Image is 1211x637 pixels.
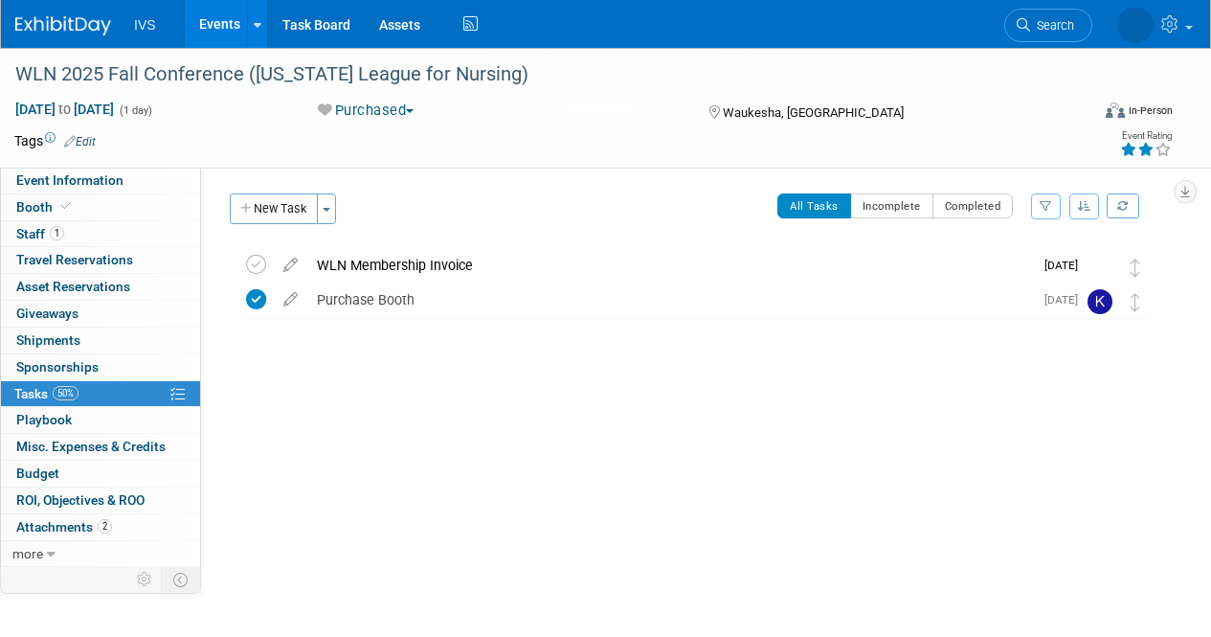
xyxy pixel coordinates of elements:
[50,226,64,240] span: 1
[723,105,904,120] span: Waukesha, [GEOGRAPHIC_DATA]
[16,359,99,375] span: Sponsorships
[1,247,200,273] a: Travel Reservations
[1120,131,1172,141] div: Event Rating
[1,461,200,487] a: Budget
[16,519,112,535] span: Attachments
[1131,259,1140,277] i: Move task
[16,466,59,481] span: Budget
[61,201,71,212] i: Booth reservation complete
[777,193,851,218] button: All Tasks
[12,546,43,561] span: more
[932,193,1014,218] button: Completed
[1,514,200,540] a: Attachments2
[1,354,200,380] a: Sponsorships
[1030,18,1074,33] span: Search
[118,104,152,117] span: (1 day)
[1117,7,1154,43] img: Carrie Rhoads
[230,193,318,224] button: New Task
[1,381,200,407] a: Tasks50%
[9,57,1074,92] div: WLN 2025 Fall Conference ([US_STATE] League for Nursing)
[64,135,96,148] a: Edit
[16,306,78,321] span: Giveaways
[134,17,156,33] span: IVS
[850,193,933,218] button: Incomplete
[14,131,96,150] td: Tags
[16,226,64,241] span: Staff
[16,252,133,267] span: Travel Reservations
[15,16,111,35] img: ExhibitDay
[16,492,145,508] span: ROI, Objectives & ROO
[1003,100,1173,128] div: Event Format
[1044,293,1088,307] span: [DATE]
[14,386,78,401] span: Tasks
[1,434,200,460] a: Misc. Expenses & Credits
[274,291,307,308] a: edit
[16,332,80,348] span: Shipments
[14,101,115,118] span: [DATE] [DATE]
[1,541,200,567] a: more
[53,386,78,400] span: 50%
[56,102,74,117] span: to
[1,221,200,247] a: Staff1
[1,301,200,327] a: Giveaways
[274,257,307,274] a: edit
[16,172,123,188] span: Event Information
[307,249,1033,282] div: WLN Membership Invoice
[1107,193,1139,218] a: Refresh
[1,194,200,220] a: Booth
[16,412,72,427] span: Playbook
[98,519,112,534] span: 2
[1088,255,1112,280] img: Carrie Rhoads
[1088,289,1112,314] img: Kate Wroblewski
[1,168,200,193] a: Event Information
[16,199,75,215] span: Booth
[311,101,421,121] button: Purchased
[16,439,166,454] span: Misc. Expenses & Credits
[1128,103,1173,118] div: In-Person
[1,328,200,353] a: Shipments
[1,274,200,300] a: Asset Reservations
[1,407,200,433] a: Playbook
[1,488,200,513] a: ROI, Objectives & ROO
[307,284,1033,316] div: Purchase Booth
[1106,102,1125,118] img: Format-Inperson.png
[1131,293,1140,311] i: Move task
[1044,259,1088,272] span: [DATE]
[128,567,162,592] td: Personalize Event Tab Strip
[16,279,130,294] span: Asset Reservations
[162,567,201,592] td: Toggle Event Tabs
[1004,9,1092,42] a: Search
